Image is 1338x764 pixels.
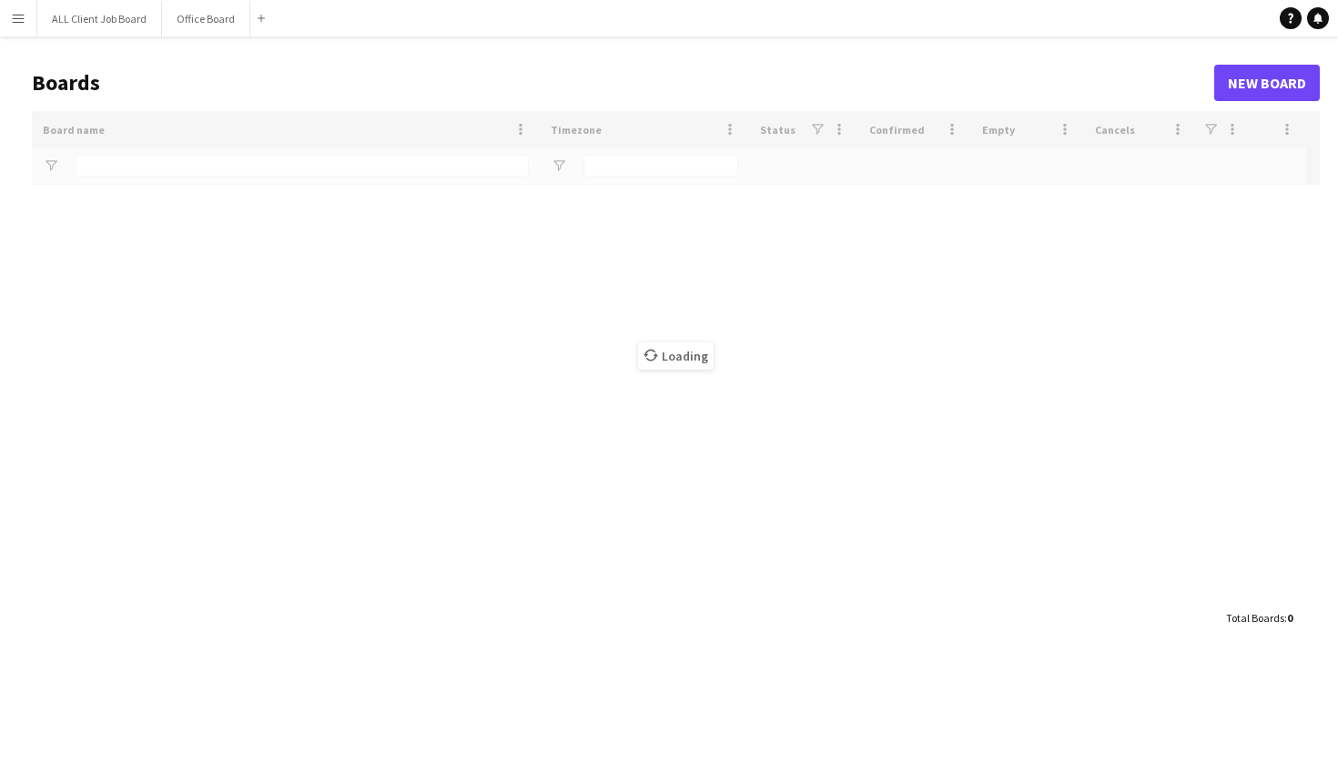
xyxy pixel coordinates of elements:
[37,1,162,36] button: ALL Client Job Board
[1226,611,1284,625] span: Total Boards
[32,69,1214,97] h1: Boards
[1226,600,1292,636] div: :
[1214,65,1320,101] a: New Board
[162,1,250,36] button: Office Board
[1287,611,1292,625] span: 0
[638,342,714,370] span: Loading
